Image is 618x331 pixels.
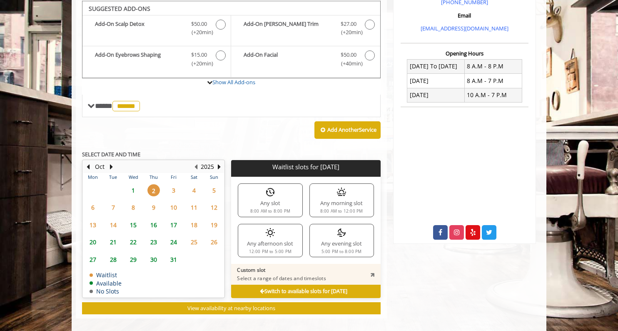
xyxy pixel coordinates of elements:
[464,59,522,73] td: 8 A.M - 8 P.M
[320,209,363,213] div: 8:00 AM to 12:00 PM
[184,182,204,199] td: Select day4
[250,209,291,213] div: 8:00 AM to 8:00 PM
[208,219,220,231] span: 19
[244,20,332,37] b: Add-On [PERSON_NAME] Trim
[123,173,143,181] th: Wed
[167,253,180,266] span: 31
[216,162,222,171] button: Next Year
[143,199,163,216] td: Select day9
[164,251,184,268] td: Select day31
[167,236,180,248] span: 24
[188,219,200,231] span: 18
[103,251,123,268] td: Select day28
[87,201,99,213] span: 6
[82,1,381,78] div: The Made Man Haircut Add-onS
[164,216,184,234] td: Select day17
[87,20,227,39] label: Add-On Scalp Detox
[127,253,140,266] span: 29
[127,201,140,213] span: 8
[147,201,160,213] span: 9
[184,199,204,216] td: Select day11
[89,5,150,13] b: SUGGESTED ADD-ONS
[407,59,465,73] td: [DATE] To [DATE]
[238,183,302,217] div: Any slot8:00 AM to 8:00 PM
[336,187,346,197] img: any morning slot
[314,121,381,139] button: Add AnotherService
[192,162,199,171] button: Previous Year
[164,199,184,216] td: Select day10
[123,199,143,216] td: Select day8
[167,219,180,231] span: 17
[238,224,302,257] div: Any afternoon slot12:00 PM to 5:00 PM
[184,173,204,181] th: Sat
[191,20,207,28] span: $50.00
[83,233,103,251] td: Select day20
[123,233,143,251] td: Select day22
[107,236,120,248] span: 21
[336,228,346,238] img: any evening slot
[204,233,224,251] td: Select day26
[164,182,184,199] td: Select day3
[164,173,184,181] th: Fri
[143,173,163,181] th: Thu
[265,187,275,197] img: any slot
[260,288,347,295] b: Switch to available slots for [DATE]
[103,233,123,251] td: Select day21
[103,199,123,216] td: Select day7
[90,272,122,278] td: Waitlist
[191,50,207,59] span: $15.00
[309,224,374,257] div: Any evening slot5:00 PM to 8:00 PM
[407,88,465,102] td: [DATE]
[421,25,508,32] a: [EMAIL_ADDRESS][DOMAIN_NAME]
[321,250,362,254] div: 5:00 PM to 8:00 PM
[309,183,374,217] div: Any morning slot8:00 AM to 12:00 PM
[407,74,465,88] td: [DATE]
[401,50,528,56] h3: Opening Hours
[95,162,105,171] button: Oct
[341,50,356,59] span: $50.00
[87,50,227,70] label: Add-On Eyebrows Shaping
[208,236,220,248] span: 26
[187,304,275,312] span: View availability at nearby locations
[143,216,163,234] td: Select day16
[201,162,214,171] button: 2025
[85,162,91,171] button: Previous Month
[204,173,224,181] th: Sun
[95,20,183,37] b: Add-On Scalp Detox
[90,288,122,294] td: No Slots
[336,28,361,37] span: (+20min )
[336,59,361,68] span: (+40min )
[147,236,160,248] span: 23
[188,236,200,248] span: 25
[464,88,522,102] td: 10 A.M - 7 P.M
[143,233,163,251] td: Select day23
[103,173,123,181] th: Tue
[127,219,140,231] span: 15
[83,216,103,234] td: Select day13
[123,251,143,268] td: Select day29
[231,285,380,298] div: Switch to available slots for [DATE]
[127,236,140,248] span: 22
[204,182,224,199] td: Select day5
[187,28,212,37] span: (+20min )
[187,59,212,68] span: (+20min )
[167,184,180,196] span: 3
[83,199,103,216] td: Select day6
[143,251,163,268] td: Select day30
[208,184,220,196] span: 5
[265,228,275,238] img: any afternoon slot
[184,216,204,234] td: Select day18
[237,267,326,273] p: Custom slot
[188,184,200,196] span: 4
[244,50,332,68] b: Add-On Facial
[212,78,255,86] a: Show All Add-ons
[231,264,380,285] div: Custom slotSelect a range of dates and timeslots
[249,250,292,254] div: 12:00 PM to 5:00 PM
[403,13,526,18] h3: Email
[87,219,99,231] span: 13
[327,126,376,133] b: Add Another Service
[83,173,103,181] th: Mon
[147,253,160,266] span: 30
[204,216,224,234] td: Select day19
[237,275,326,282] p: Select a range of dates and timeslots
